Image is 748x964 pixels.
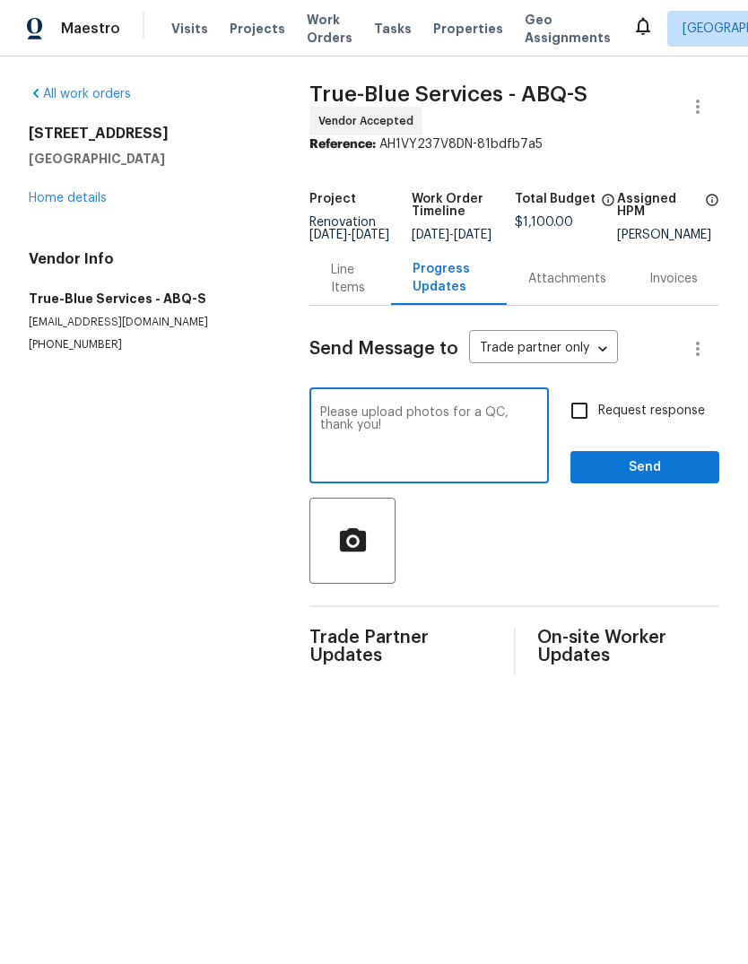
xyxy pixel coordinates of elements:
h5: Total Budget [515,193,596,205]
a: All work orders [29,88,131,100]
span: - [412,229,491,241]
span: Request response [598,402,705,421]
h5: Assigned HPM [617,193,700,218]
a: Home details [29,192,107,204]
span: Renovation [309,216,389,241]
span: Visits [171,20,208,38]
span: On-site Worker Updates [537,629,719,664]
div: [PERSON_NAME] [617,229,719,241]
h5: Project [309,193,356,205]
span: $1,100.00 [515,216,573,229]
span: Properties [433,20,503,38]
span: Trade Partner Updates [309,629,491,664]
span: - [309,229,389,241]
span: Work Orders [307,11,352,47]
button: Send [570,451,719,484]
span: The hpm assigned to this work order. [705,193,719,229]
h5: [GEOGRAPHIC_DATA] [29,150,266,168]
span: Projects [230,20,285,38]
h4: Vendor Info [29,250,266,268]
div: Progress Updates [413,260,485,296]
span: Geo Assignments [525,11,611,47]
div: Trade partner only [469,334,618,364]
span: [DATE] [454,229,491,241]
div: Attachments [528,270,606,288]
span: Tasks [374,22,412,35]
b: Reference: [309,138,376,151]
h2: [STREET_ADDRESS] [29,125,266,143]
span: Send Message to [309,340,458,358]
span: Vendor Accepted [318,112,421,130]
h5: Work Order Timeline [412,193,514,218]
div: Invoices [649,270,698,288]
span: Send [585,456,705,479]
span: True-Blue Services - ABQ-S [309,83,587,105]
span: Maestro [61,20,120,38]
div: AH1VY237V8DN-81bdfb7a5 [309,135,719,153]
h5: True-Blue Services - ABQ-S [29,290,266,308]
p: [PHONE_NUMBER] [29,337,266,352]
span: [DATE] [352,229,389,241]
p: [EMAIL_ADDRESS][DOMAIN_NAME] [29,315,266,330]
span: [DATE] [412,229,449,241]
span: [DATE] [309,229,347,241]
div: Line Items [331,261,370,297]
textarea: Please upload photos for a QC, thank you! [320,406,538,469]
span: The total cost of line items that have been proposed by Opendoor. This sum includes line items th... [601,193,615,216]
